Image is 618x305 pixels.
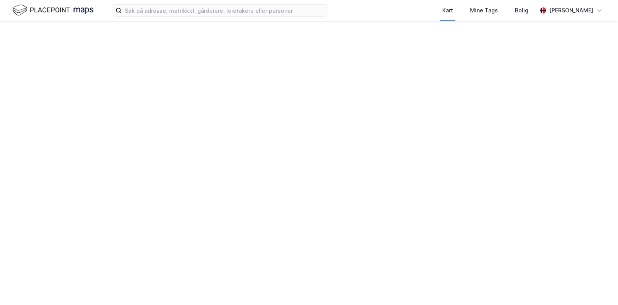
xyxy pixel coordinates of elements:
div: Kart [442,6,453,15]
input: Søk på adresse, matrikkel, gårdeiere, leietakere eller personer [122,5,328,16]
div: Mine Tags [470,6,498,15]
div: Bolig [515,6,528,15]
img: logo.f888ab2527a4732fd821a326f86c7f29.svg [12,3,93,17]
iframe: Chat Widget [579,268,618,305]
div: [PERSON_NAME] [549,6,593,15]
